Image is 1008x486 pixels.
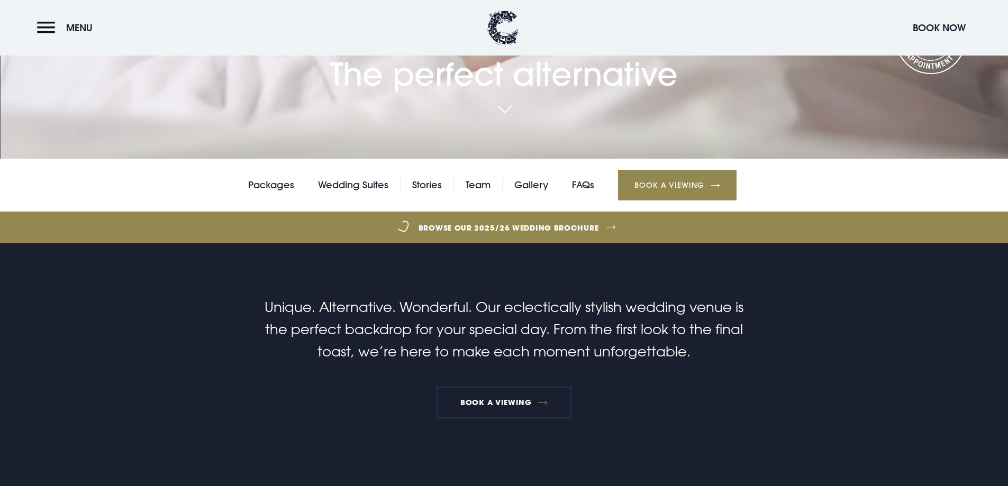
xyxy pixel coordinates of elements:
a: FAQs [572,177,594,193]
a: Book a viewing [437,387,572,418]
a: Gallery [514,177,548,193]
a: Team [466,177,491,193]
button: Menu [37,16,98,39]
span: Menu [66,22,93,34]
a: Stories [412,177,442,193]
p: Unique. Alternative. Wonderful. Our eclectically stylish wedding venue is the perfect backdrop fo... [252,296,756,363]
a: Wedding Suites [318,177,388,193]
button: Book Now [907,16,971,39]
a: Book a Viewing [618,170,737,200]
a: Packages [248,177,294,193]
img: Clandeboye Lodge [487,11,519,45]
